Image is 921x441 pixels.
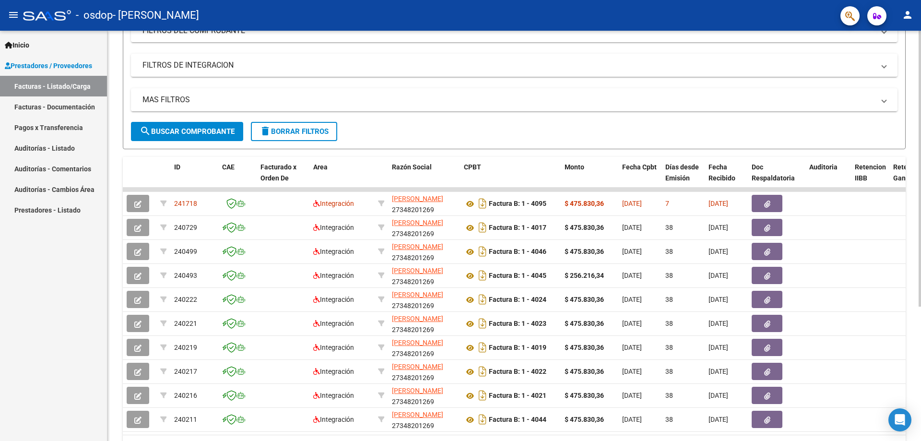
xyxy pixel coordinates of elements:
span: [PERSON_NAME] [392,339,443,346]
span: [DATE] [622,272,642,279]
strong: $ 475.830,36 [565,320,604,327]
datatable-header-cell: CPBT [460,157,561,199]
span: Integración [313,368,354,375]
span: Integración [313,296,354,303]
strong: Factura B: 1 - 4019 [489,344,546,352]
span: [DATE] [708,320,728,327]
i: Descargar documento [476,268,489,283]
strong: $ 475.830,36 [565,296,604,303]
datatable-header-cell: CAE [218,157,257,199]
strong: $ 475.830,36 [565,248,604,255]
span: [DATE] [708,368,728,375]
span: - [PERSON_NAME] [113,5,199,26]
div: 27348201269 [392,241,456,262]
mat-icon: menu [8,9,19,21]
span: 240499 [174,248,197,255]
i: Descargar documento [476,412,489,427]
span: 240493 [174,272,197,279]
mat-icon: delete [260,125,271,137]
i: Descargar documento [476,340,489,355]
div: 27348201269 [392,265,456,286]
span: 240211 [174,416,197,423]
strong: $ 475.830,36 [565,344,604,351]
span: 38 [665,248,673,255]
span: [DATE] [622,248,642,255]
span: 38 [665,272,673,279]
span: [DATE] [622,296,642,303]
span: Integración [313,416,354,423]
datatable-header-cell: Retencion IIBB [851,157,889,199]
div: 27348201269 [392,361,456,381]
div: Open Intercom Messenger [888,408,911,431]
span: Fecha Cpbt [622,163,657,171]
span: 240221 [174,320,197,327]
div: 27348201269 [392,409,456,429]
strong: Factura B: 1 - 4044 [489,416,546,424]
strong: $ 475.830,36 [565,368,604,375]
i: Descargar documento [476,244,489,259]
span: [DATE] [708,416,728,423]
datatable-header-cell: Fecha Cpbt [618,157,661,199]
datatable-header-cell: Monto [561,157,618,199]
datatable-header-cell: Area [309,157,374,199]
span: Integración [313,320,354,327]
datatable-header-cell: ID [170,157,218,199]
span: [DATE] [708,248,728,255]
span: [DATE] [622,320,642,327]
strong: $ 256.216,34 [565,272,604,279]
span: - osdop [76,5,113,26]
span: 38 [665,224,673,231]
span: [DATE] [622,200,642,207]
datatable-header-cell: Fecha Recibido [705,157,748,199]
mat-expansion-panel-header: FILTROS DE INTEGRACION [131,54,897,77]
span: 241718 [174,200,197,207]
mat-icon: search [140,125,151,137]
span: Prestadores / Proveedores [5,60,92,71]
strong: $ 475.830,36 [565,392,604,399]
datatable-header-cell: Razón Social [388,157,460,199]
span: Borrar Filtros [260,127,329,136]
div: 27348201269 [392,313,456,334]
datatable-header-cell: Doc Respaldatoria [748,157,805,199]
span: 240217 [174,368,197,375]
datatable-header-cell: Auditoria [805,157,851,199]
span: [PERSON_NAME] [392,267,443,274]
span: CAE [222,163,235,171]
span: [PERSON_NAME] [392,243,443,250]
i: Descargar documento [476,364,489,379]
div: 27348201269 [392,217,456,238]
i: Descargar documento [476,388,489,403]
span: CPBT [464,163,481,171]
span: [DATE] [622,392,642,399]
span: Integración [313,248,354,255]
span: [PERSON_NAME] [392,411,443,418]
span: Integración [313,344,354,351]
datatable-header-cell: Días desde Emisión [661,157,705,199]
span: [PERSON_NAME] [392,315,443,322]
strong: Factura B: 1 - 4095 [489,200,546,208]
span: Integración [313,200,354,207]
span: 240222 [174,296,197,303]
span: [DATE] [622,368,642,375]
span: 38 [665,344,673,351]
strong: Factura B: 1 - 4022 [489,368,546,376]
mat-icon: person [902,9,913,21]
span: [DATE] [708,344,728,351]
div: 27348201269 [392,193,456,214]
span: Facturado x Orden De [260,163,296,182]
span: [PERSON_NAME] [392,387,443,394]
strong: $ 475.830,36 [565,224,604,231]
strong: $ 475.830,36 [565,416,604,423]
span: Inicio [5,40,29,50]
span: 38 [665,416,673,423]
i: Descargar documento [476,220,489,235]
span: Integración [313,224,354,231]
span: [DATE] [708,392,728,399]
span: [DATE] [708,296,728,303]
strong: Factura B: 1 - 4045 [489,272,546,280]
span: Días desde Emisión [665,163,699,182]
span: [DATE] [622,344,642,351]
span: Razón Social [392,163,432,171]
mat-panel-title: MAS FILTROS [142,95,874,105]
span: Buscar Comprobante [140,127,235,136]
